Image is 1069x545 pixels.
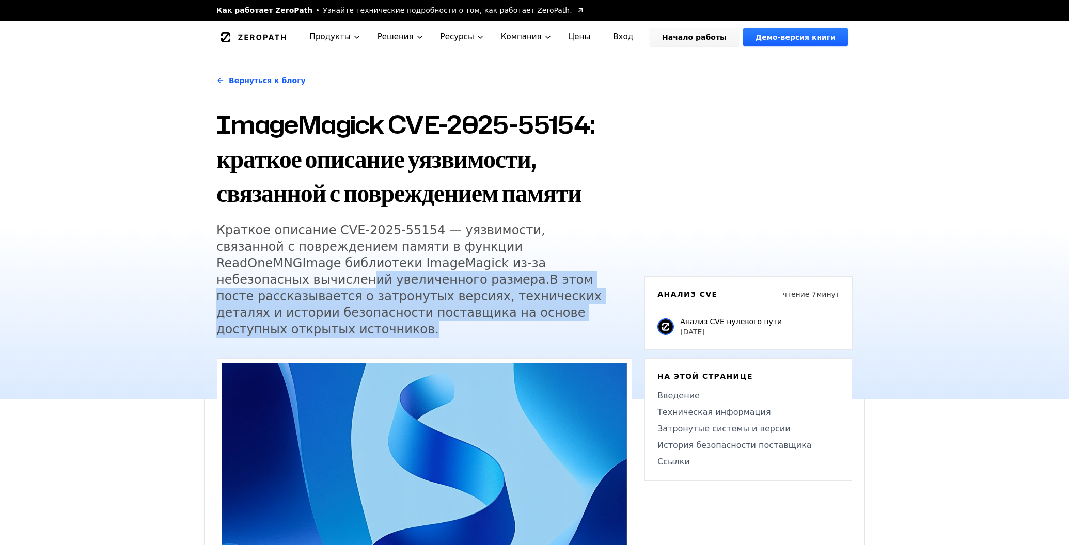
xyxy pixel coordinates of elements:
ya-tr-span: чтение 7 [782,290,816,298]
a: История безопасности поставщика [657,439,839,452]
ya-tr-span: ImageMagick CVE-2025-55154: краткое описание уязвимости, связанной с повреждением памяти [216,107,595,210]
ya-tr-span: Вход [613,31,633,43]
button: Продукты [302,21,369,53]
ya-tr-span: Техническая информация [657,407,771,417]
ya-tr-span: Анализ CVE [657,290,717,298]
ya-tr-span: Вернуться к блогу [229,75,306,86]
ya-tr-span: Как работает ZeroPath [216,6,312,14]
ya-tr-span: минут [816,290,840,298]
a: Цены [560,21,599,53]
ya-tr-span: Анализ CVE нулевого пути [680,317,782,326]
button: Компания [493,21,560,53]
button: Решения [369,21,432,53]
a: Техническая информация [657,406,839,419]
ya-tr-span: Демо-версия книги [756,32,836,42]
img: Анализ CVE нулевого пути [657,318,674,335]
button: Ресурсы [432,21,493,53]
a: Затронутые системы и версии [657,423,839,435]
a: Начало работы [650,28,739,46]
ya-tr-span: Ссылки [657,457,690,467]
a: Вход [601,28,646,46]
a: Как работает ZeroPathУзнайте технические подробности о том, как работает ZeroPath. [216,5,585,15]
ya-tr-span: История безопасности поставщика [657,440,812,450]
a: Вернуться к блогу [216,66,306,95]
p: [DATE] [680,327,782,337]
a: Демо-версия книги [743,28,848,46]
ya-tr-span: На этой странице [657,372,753,380]
ya-tr-span: Ресурсы [441,31,474,43]
a: Ссылки [657,456,839,468]
a: Введение [657,390,839,402]
ya-tr-span: Введение [657,391,700,400]
nav: Глобальный [204,21,865,53]
ya-tr-span: Краткое описание CVE-2025-55154 — уязвимости, связанной с повреждением памяти в функции ReadOneMN... [216,223,549,287]
ya-tr-span: Продукты [310,31,351,43]
ya-tr-span: Узнайте технические подробности о том, как работает ZeroPath. [323,6,572,14]
ya-tr-span: Решения [378,31,414,43]
ya-tr-span: Цены [569,31,591,43]
ya-tr-span: Компания [501,31,542,43]
ya-tr-span: Начало работы [662,32,727,42]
